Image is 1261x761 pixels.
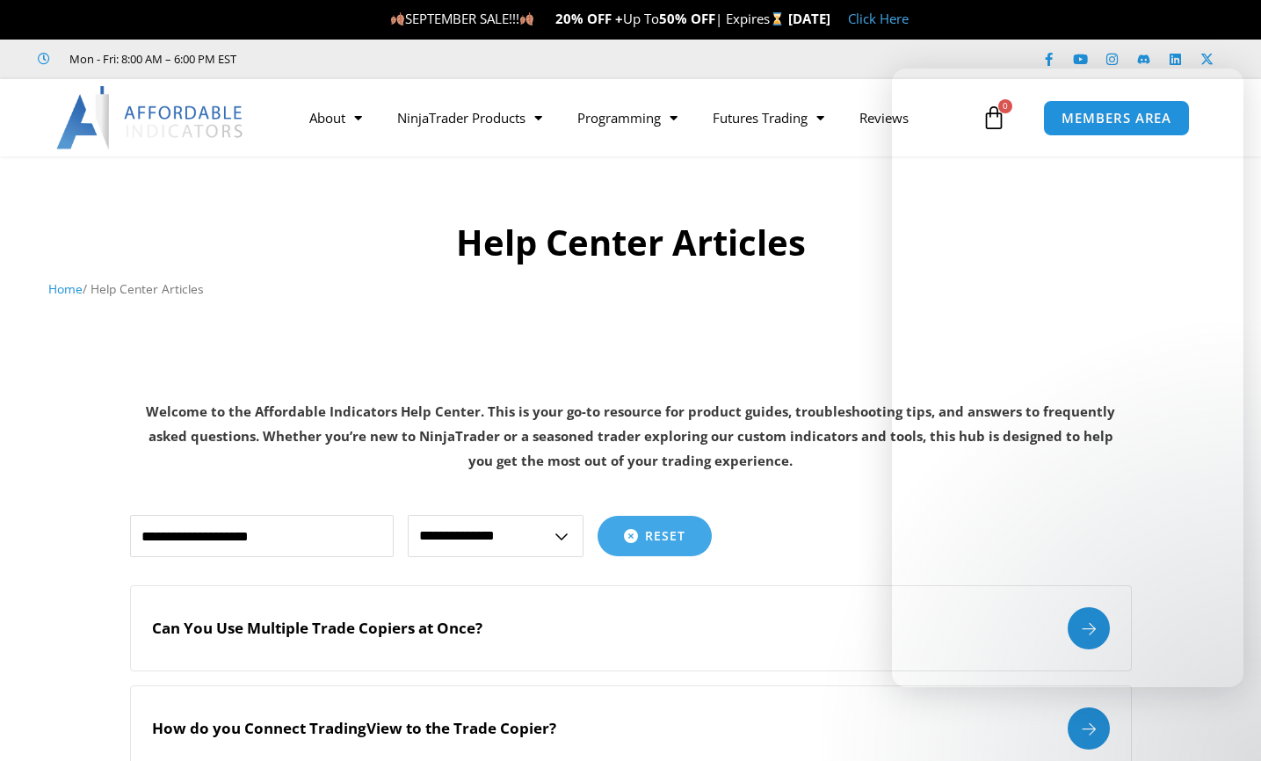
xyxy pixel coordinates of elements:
h2: Can You Use Multiple Trade Copiers at Once? [152,619,482,638]
span: SEPTEMBER SALE!!! Up To | Expires [390,10,788,27]
a: Can You Use Multiple Trade Copiers at Once? [130,585,1132,671]
a: Click Here [848,10,909,27]
button: Reset [598,516,712,556]
span: Reset [645,530,685,542]
a: Home [48,280,83,297]
strong: 20% OFF + [555,10,623,27]
a: Programming [560,98,695,138]
a: About [292,98,380,138]
iframe: Intercom live chat [1201,701,1243,743]
strong: [DATE] [788,10,830,27]
img: 🍂 [520,12,533,25]
span: Mon - Fri: 8:00 AM – 6:00 PM EST [65,48,236,69]
img: ⌛ [771,12,784,25]
img: 🍂 [391,12,404,25]
nav: Menu [292,98,978,138]
h2: How do you Connect TradingView to the Trade Copier? [152,719,556,738]
strong: 50% OFF [659,10,715,27]
a: Futures Trading [695,98,842,138]
a: Reviews [842,98,926,138]
img: LogoAI | Affordable Indicators – NinjaTrader [56,86,245,149]
nav: Breadcrumb [48,278,1213,301]
h1: Help Center Articles [48,218,1213,267]
iframe: Intercom live chat [892,69,1243,687]
strong: Welcome to the Affordable Indicators Help Center. This is your go-to resource for product guides,... [146,402,1115,469]
iframe: Customer reviews powered by Trustpilot [261,50,525,68]
a: NinjaTrader Products [380,98,560,138]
